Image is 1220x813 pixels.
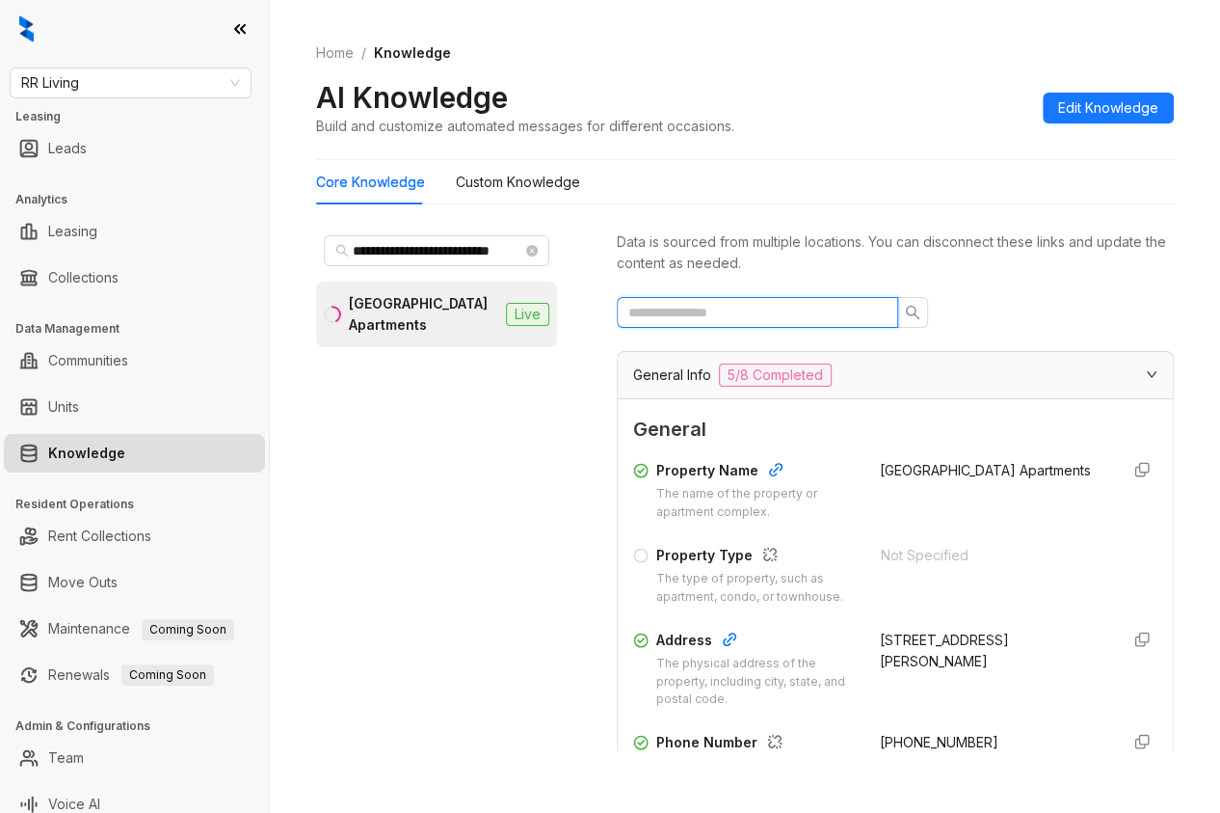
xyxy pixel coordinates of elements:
[48,341,128,380] a: Communities
[880,734,998,750] span: [PHONE_NUMBER]
[349,293,498,336] div: [GEOGRAPHIC_DATA] Apartments
[4,739,265,777] li: Team
[618,352,1173,398] div: General Info5/8 Completed
[633,415,1157,445] span: General
[656,485,857,522] div: The name of the property or apartment complex.
[361,42,366,64] li: /
[15,191,269,208] h3: Analytics
[316,172,425,193] div: Core Knowledge
[48,388,79,426] a: Units
[656,655,857,710] div: The physical address of the property, including city, state, and postal code.
[1043,93,1174,123] button: Edit Knowledge
[48,656,214,694] a: RenewalsComing Soon
[1146,368,1157,380] span: expanded
[656,545,858,570] div: Property Type
[4,129,265,168] li: Leads
[905,305,920,320] span: search
[15,718,269,735] h3: Admin & Configurations
[617,231,1174,274] div: Data is sourced from multiple locations. You can disconnect these links and update the content as...
[15,108,269,125] h3: Leasing
[48,258,119,297] a: Collections
[335,244,349,257] span: search
[48,563,118,602] a: Move Outs
[21,68,240,97] span: RR Living
[15,320,269,338] h3: Data Management
[880,462,1091,478] span: [GEOGRAPHIC_DATA] Apartments
[19,15,34,42] img: logo
[374,44,451,61] span: Knowledge
[48,739,84,777] a: Team
[48,129,87,168] a: Leads
[719,364,832,387] span: 5/8 Completed
[526,245,538,257] span: close-circle
[4,656,265,694] li: Renewals
[4,610,265,648] li: Maintenance
[881,545,1105,566] div: Not Specified
[4,563,265,602] li: Move Outs
[4,434,265,473] li: Knowledge
[316,116,734,136] div: Build and customize automated messages for different occasions.
[4,212,265,251] li: Leasing
[656,630,857,655] div: Address
[48,212,97,251] a: Leasing
[4,517,265,556] li: Rent Collections
[15,496,269,513] h3: Resident Operations
[656,570,858,607] div: The type of property, such as apartment, condo, or townhouse.
[506,303,549,326] span: Live
[142,619,234,640] span: Coming Soon
[656,460,857,485] div: Property Name
[656,732,857,757] div: Phone Number
[456,172,580,193] div: Custom Knowledge
[4,258,265,297] li: Collections
[4,388,265,426] li: Units
[48,517,151,556] a: Rent Collections
[312,42,358,64] a: Home
[4,341,265,380] li: Communities
[121,664,214,686] span: Coming Soon
[316,79,508,116] h2: AI Knowledge
[880,630,1103,672] div: [STREET_ADDRESS][PERSON_NAME]
[633,365,711,386] span: General Info
[1058,97,1158,119] span: Edit Knowledge
[48,434,125,473] a: Knowledge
